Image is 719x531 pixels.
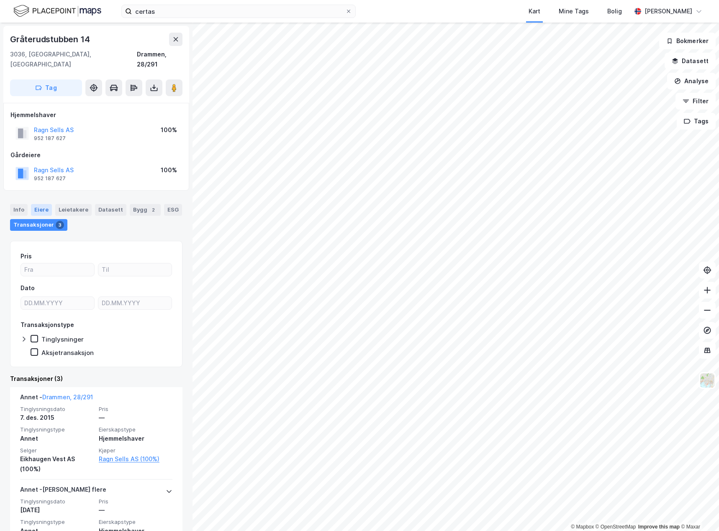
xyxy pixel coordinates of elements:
[21,283,35,293] div: Dato
[98,297,172,309] input: DD.MM.YYYY
[559,6,589,16] div: Mine Tags
[99,498,172,505] span: Pris
[149,206,157,214] div: 2
[34,135,66,142] div: 952 187 627
[55,204,92,216] div: Leietakere
[132,5,345,18] input: Søk på adresse, matrikkel, gårdeiere, leietakere eller personer
[677,491,719,531] iframe: Chat Widget
[56,221,64,229] div: 3
[20,485,106,498] div: Annet - [PERSON_NAME] flere
[34,175,66,182] div: 952 187 627
[13,4,101,18] img: logo.f888ab2527a4732fd821a326f86c7f29.svg
[99,505,172,515] div: —
[10,79,82,96] button: Tag
[20,518,94,526] span: Tinglysningstype
[10,150,182,160] div: Gårdeiere
[99,454,172,464] a: Ragn Sells AS (100%)
[20,434,94,444] div: Annet
[42,393,93,401] a: Drammen, 28/291
[607,6,622,16] div: Bolig
[645,6,692,16] div: [PERSON_NAME]
[10,49,137,69] div: 3036, [GEOGRAPHIC_DATA], [GEOGRAPHIC_DATA]
[161,165,177,175] div: 100%
[699,373,715,388] img: Z
[99,434,172,444] div: Hjemmelshaver
[31,204,52,216] div: Eiere
[571,524,594,530] a: Mapbox
[20,498,94,505] span: Tinglysningsdato
[137,49,182,69] div: Drammen, 28/291
[95,204,126,216] div: Datasett
[677,491,719,531] div: Kontrollprogram for chat
[659,33,716,49] button: Bokmerker
[10,204,28,216] div: Info
[21,263,94,276] input: Fra
[164,204,182,216] div: ESG
[20,406,94,413] span: Tinglysningsdato
[21,297,94,309] input: DD.MM.YYYY
[21,251,32,261] div: Pris
[20,413,94,423] div: 7. des. 2015
[99,447,172,454] span: Kjøper
[10,219,67,231] div: Transaksjoner
[20,447,94,454] span: Selger
[130,204,161,216] div: Bygg
[20,426,94,433] span: Tinglysningstype
[99,426,172,433] span: Eierskapstype
[665,53,716,69] button: Datasett
[20,505,94,515] div: [DATE]
[667,73,716,89] button: Analyse
[529,6,540,16] div: Kart
[675,93,716,110] button: Filter
[161,125,177,135] div: 100%
[596,524,636,530] a: OpenStreetMap
[677,113,716,130] button: Tags
[10,110,182,120] div: Hjemmelshaver
[98,263,172,276] input: Til
[638,524,680,530] a: Improve this map
[99,406,172,413] span: Pris
[21,320,74,330] div: Transaksjonstype
[10,33,91,46] div: Gråterudstubben 14
[99,413,172,423] div: —
[20,454,94,474] div: Eikhaugen Vest AS (100%)
[20,392,93,406] div: Annet -
[41,349,94,357] div: Aksjetransaksjon
[99,518,172,526] span: Eierskapstype
[41,335,84,343] div: Tinglysninger
[10,374,182,384] div: Transaksjoner (3)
